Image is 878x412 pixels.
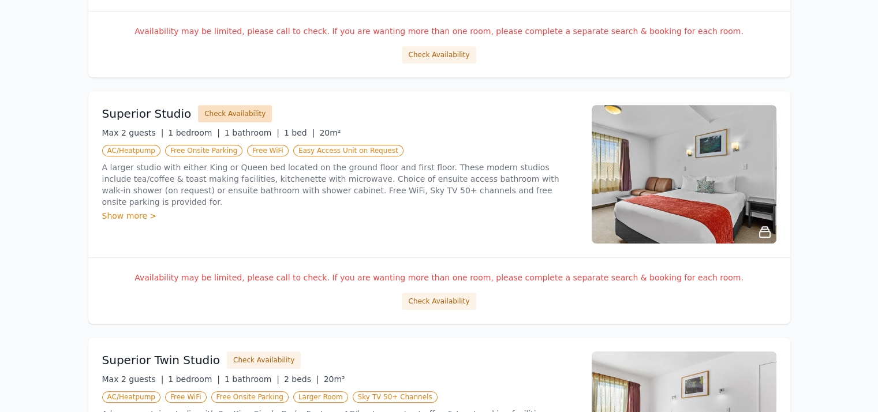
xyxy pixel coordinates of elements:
[102,128,164,137] span: Max 2 guests |
[165,391,207,403] span: Free WiFi
[102,210,578,222] div: Show more >
[102,374,164,384] span: Max 2 guests |
[102,272,776,283] p: Availability may be limited, please call to check. If you are wanting more than one room, please ...
[293,145,403,156] span: Easy Access Unit on Request
[284,374,319,384] span: 2 beds |
[353,391,438,403] span: Sky TV 50+ Channels
[324,374,345,384] span: 20m²
[211,391,289,403] span: Free Onsite Parking
[225,374,279,384] span: 1 bathroom |
[102,106,192,122] h3: Superior Studio
[293,391,348,403] span: Larger Room
[102,145,160,156] span: AC/Heatpump
[168,374,220,384] span: 1 bedroom |
[102,162,578,208] p: A larger studio with either King or Queen bed located on the ground floor and first floor. These ...
[102,25,776,37] p: Availability may be limited, please call to check. If you are wanting more than one room, please ...
[102,391,160,403] span: AC/Heatpump
[402,46,476,63] button: Check Availability
[225,128,279,137] span: 1 bathroom |
[198,105,272,122] button: Check Availability
[319,128,341,137] span: 20m²
[227,351,301,369] button: Check Availability
[168,128,220,137] span: 1 bedroom |
[247,145,289,156] span: Free WiFi
[102,352,221,368] h3: Superior Twin Studio
[284,128,315,137] span: 1 bed |
[402,293,476,310] button: Check Availability
[165,145,242,156] span: Free Onsite Parking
